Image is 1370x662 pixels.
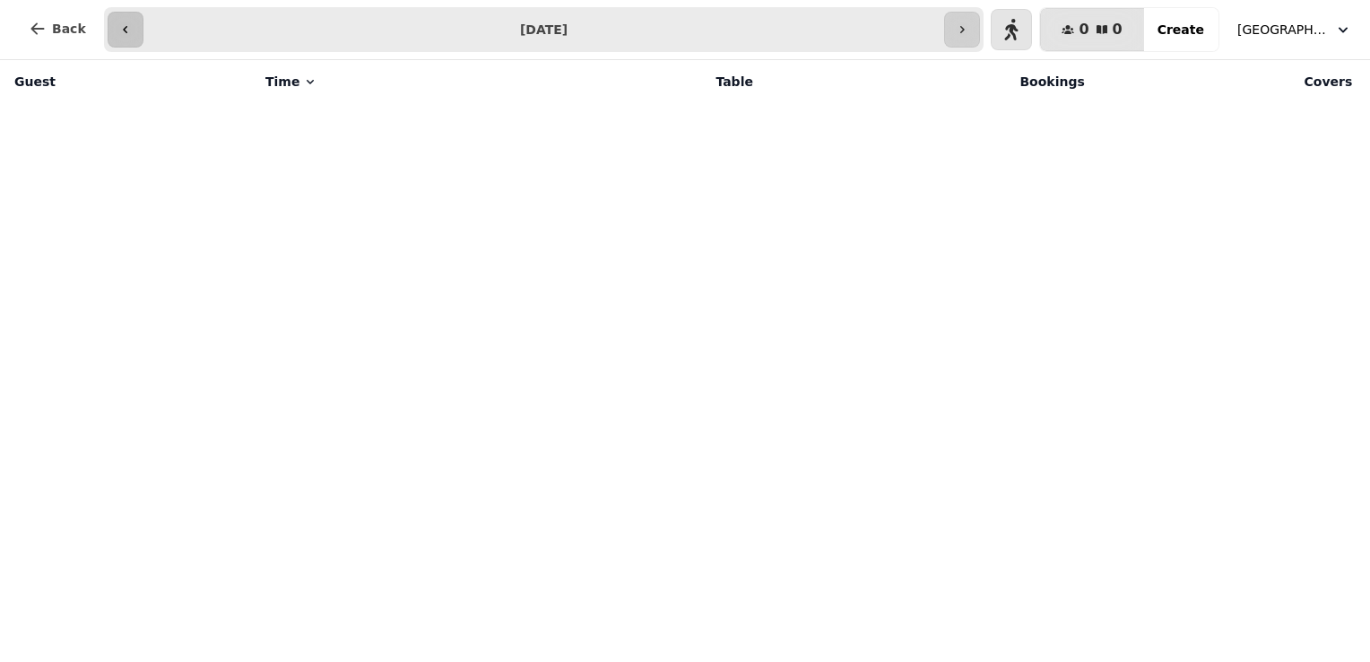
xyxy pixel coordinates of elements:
button: Time [265,73,317,91]
button: [GEOGRAPHIC_DATA] [1227,13,1363,46]
span: 0 [1113,22,1123,37]
span: [GEOGRAPHIC_DATA] [1237,21,1327,39]
span: Time [265,73,299,91]
th: Covers [1096,60,1364,103]
button: 00 [1040,8,1143,51]
button: Back [14,7,100,50]
span: 0 [1079,22,1088,37]
th: Table [538,60,763,103]
span: Create [1158,23,1204,36]
th: Bookings [764,60,1096,103]
span: Back [52,22,86,35]
button: Create [1143,8,1218,51]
